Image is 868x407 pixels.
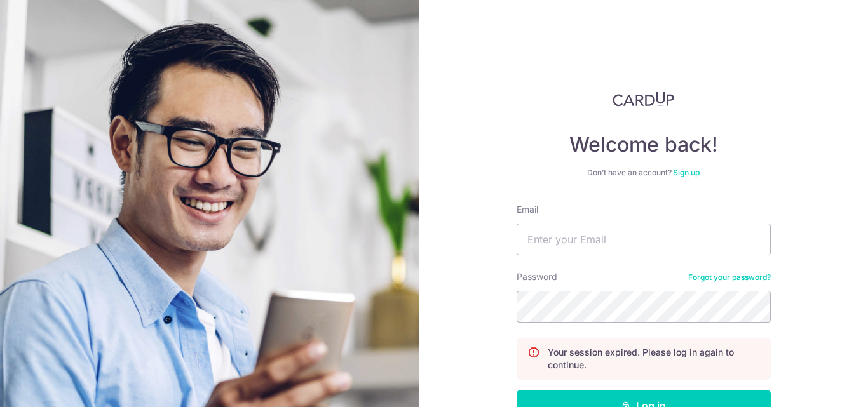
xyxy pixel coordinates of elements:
p: Your session expired. Please log in again to continue. [548,346,760,371]
a: Sign up [673,168,700,177]
label: Password [517,270,557,283]
a: Forgot your password? [688,272,771,283]
img: CardUp Logo [613,91,675,107]
label: Email [517,203,538,216]
div: Don’t have an account? [517,168,771,178]
h4: Welcome back! [517,132,771,157]
input: Enter your Email [517,224,771,255]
